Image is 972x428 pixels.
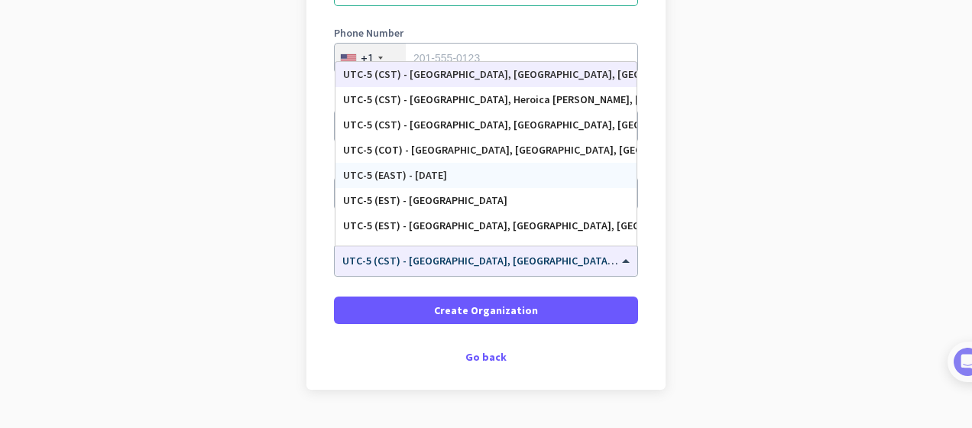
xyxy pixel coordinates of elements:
div: UTC-5 (CST) - [GEOGRAPHIC_DATA], Heroica [PERSON_NAME], [GEOGRAPHIC_DATA], [GEOGRAPHIC_DATA] [343,93,629,106]
div: UTC-5 (COT) - [GEOGRAPHIC_DATA], [GEOGRAPHIC_DATA], [GEOGRAPHIC_DATA], [GEOGRAPHIC_DATA] [343,144,629,157]
div: UTC-5 (CST) - [GEOGRAPHIC_DATA], [GEOGRAPHIC_DATA], [GEOGRAPHIC_DATA], [GEOGRAPHIC_DATA] [343,68,629,81]
div: UTC-5 (EST) - [GEOGRAPHIC_DATA] [343,194,629,207]
div: UTC-5 (CST) - [GEOGRAPHIC_DATA], [GEOGRAPHIC_DATA], [GEOGRAPHIC_DATA], [GEOGRAPHIC_DATA] [343,118,629,131]
div: +1 [361,50,374,66]
div: Go back [334,352,638,362]
div: UTC-5 (EST) - [PERSON_NAME][GEOGRAPHIC_DATA], [GEOGRAPHIC_DATA] [343,245,629,258]
div: UTC-5 (EAST) - [DATE] [343,169,629,182]
label: Organization Time Zone [334,229,638,240]
span: Create Organization [434,303,538,318]
div: Options List [335,62,637,245]
div: UTC-5 (EST) - [GEOGRAPHIC_DATA], [GEOGRAPHIC_DATA], [GEOGRAPHIC_DATA][PERSON_NAME], [GEOGRAPHIC_D... [343,219,629,232]
label: Organization language [334,95,446,105]
label: Phone Number [334,28,638,38]
button: Create Organization [334,297,638,324]
input: 201-555-0123 [334,43,638,73]
label: Organization Size (Optional) [334,162,638,173]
